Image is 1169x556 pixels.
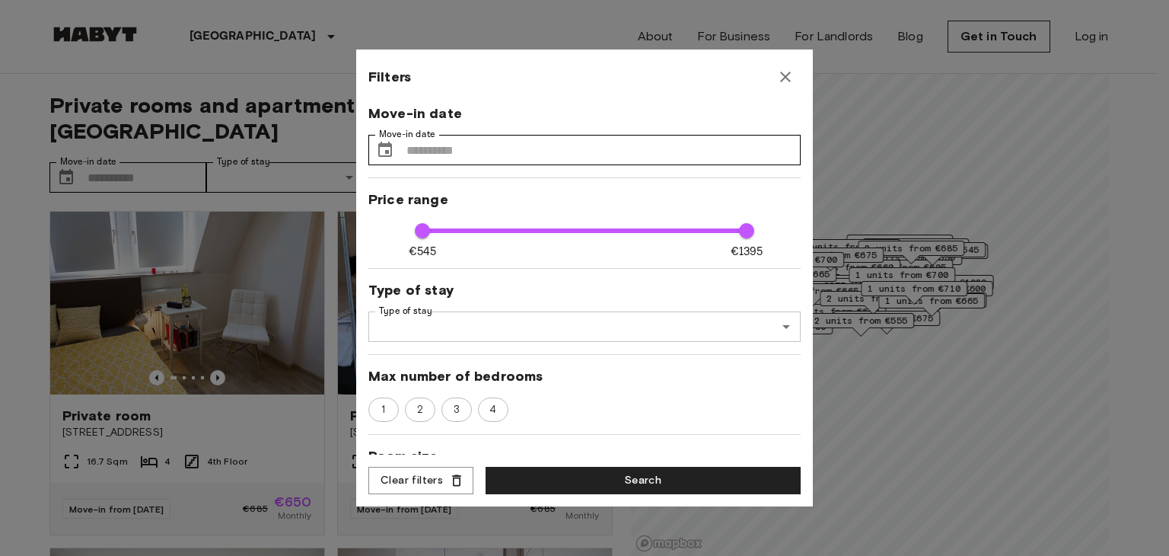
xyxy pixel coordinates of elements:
[368,68,411,86] span: Filters
[478,398,508,422] div: 4
[368,447,801,465] span: Room size
[368,190,801,209] span: Price range
[379,305,432,318] label: Type of stay
[373,402,393,417] span: 1
[368,367,801,385] span: Max number of bedrooms
[368,281,801,299] span: Type of stay
[379,128,435,141] label: Move-in date
[445,402,468,417] span: 3
[731,244,763,260] span: €1395
[481,402,505,417] span: 4
[409,244,437,260] span: €545
[405,398,435,422] div: 2
[370,135,400,165] button: Choose date
[441,398,472,422] div: 3
[368,398,399,422] div: 1
[368,104,801,123] span: Move-in date
[486,467,801,495] button: Search
[368,467,473,495] button: Clear filters
[409,402,432,417] span: 2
